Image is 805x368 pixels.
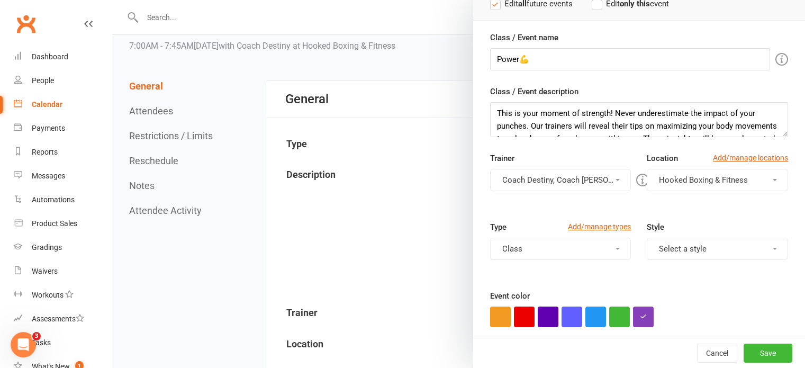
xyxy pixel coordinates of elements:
[490,238,631,260] button: Class
[744,344,792,363] button: Save
[32,172,65,180] div: Messages
[647,238,788,260] button: Select a style
[14,307,112,331] a: Assessments
[14,140,112,164] a: Reports
[32,52,68,61] div: Dashboard
[14,164,112,188] a: Messages
[647,169,788,191] button: Hooked Boxing & Fitness
[713,152,788,164] a: Add/manage locations
[11,332,36,357] iframe: Intercom live chat
[490,290,530,302] label: Event color
[13,11,39,37] a: Clubworx
[32,243,62,252] div: Gradings
[32,338,51,347] div: Tasks
[568,221,631,232] a: Add/manage types
[490,48,770,70] input: Enter event name
[32,124,65,132] div: Payments
[490,85,578,98] label: Class / Event description
[14,116,112,140] a: Payments
[14,236,112,259] a: Gradings
[32,219,77,228] div: Product Sales
[490,31,558,44] label: Class / Event name
[14,93,112,116] a: Calendar
[14,45,112,69] a: Dashboard
[647,152,678,165] label: Location
[14,212,112,236] a: Product Sales
[659,175,748,185] span: Hooked Boxing & Fitness
[14,259,112,283] a: Waivers
[32,76,54,85] div: People
[490,221,506,234] label: Type
[32,332,41,340] span: 3
[32,100,62,109] div: Calendar
[490,152,514,165] label: Trainer
[32,267,58,275] div: Waivers
[647,221,664,234] label: Style
[14,188,112,212] a: Automations
[14,69,112,93] a: People
[14,331,112,355] a: Tasks
[697,344,737,363] button: Cancel
[14,283,112,307] a: Workouts
[32,291,64,299] div: Workouts
[32,195,75,204] div: Automations
[32,315,84,323] div: Assessments
[32,148,58,156] div: Reports
[490,169,631,191] button: Coach Destiny, Coach [PERSON_NAME]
